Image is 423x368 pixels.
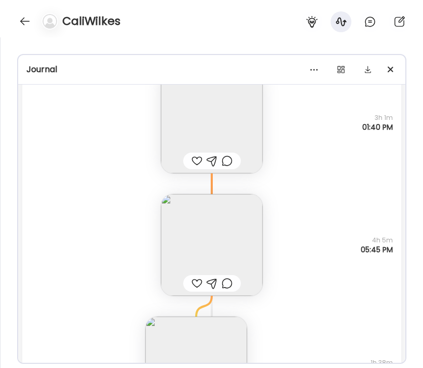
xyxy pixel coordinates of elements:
[361,236,393,245] span: 4h 5m
[361,358,393,367] span: 1h 38m
[161,194,263,296] img: images%2FETioeCNYehhuGjICwPmSh2jUVMP2%2FoYUPZg7U7eiWZqvDvVmy%2FIllJMDBxTKqIoA2KjfwQ_240
[361,245,393,254] span: 05:45 PM
[362,113,393,122] span: 3h 1m
[43,14,57,29] img: bg-avatar-default.svg
[26,63,397,76] div: Journal
[362,122,393,132] span: 01:40 PM
[161,72,263,173] img: images%2FETioeCNYehhuGjICwPmSh2jUVMP2%2FopGpY0GKh5wGquCpdDRc%2FIlcu0aIm9UxANYaZPivX_240
[62,13,120,30] h4: CaliWilkes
